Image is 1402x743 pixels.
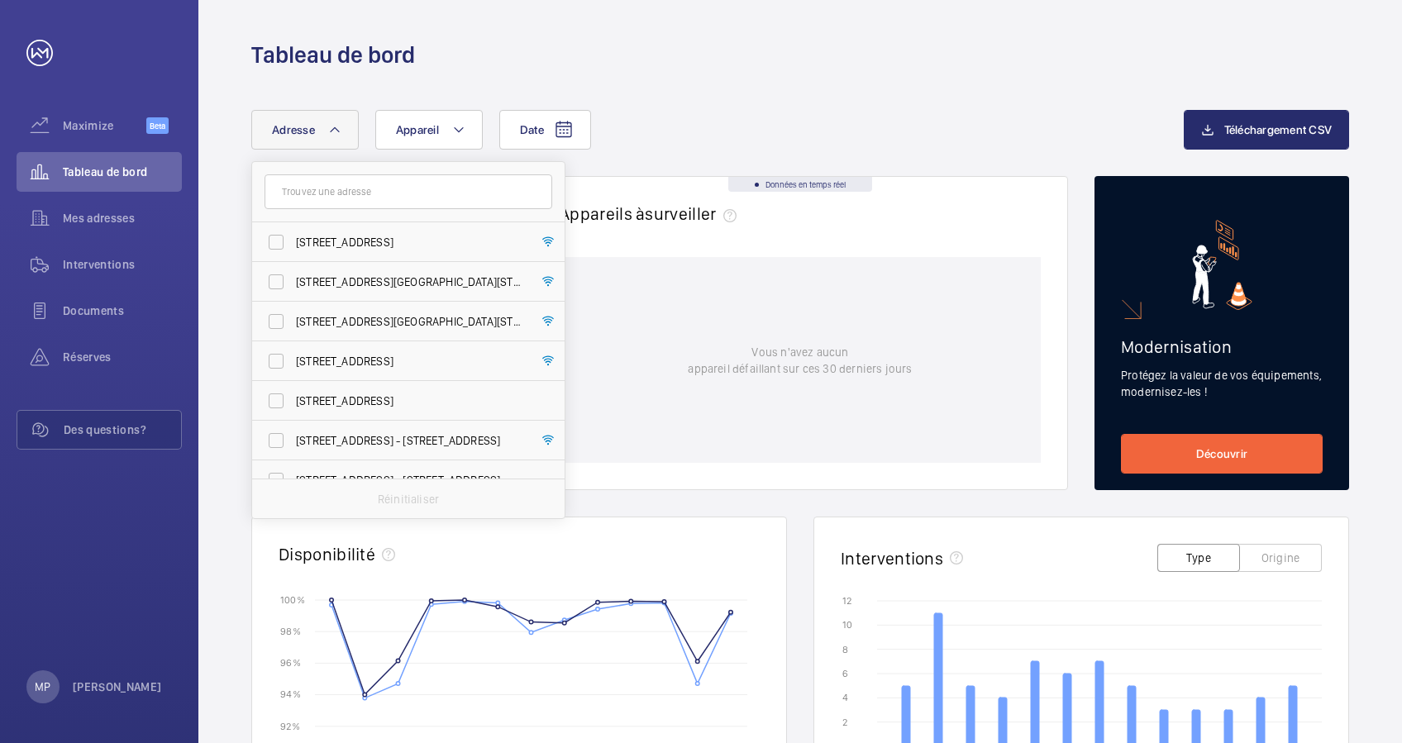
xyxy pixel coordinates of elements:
h1: Tableau de bord [251,40,415,70]
button: Origine [1239,544,1322,572]
img: marketing-card.svg [1192,220,1252,310]
a: Découvrir [1121,434,1323,474]
span: Interventions [63,256,182,273]
h2: Modernisation [1121,336,1323,357]
span: Tableau de bord [63,164,182,180]
button: Type [1157,544,1240,572]
text: 94 % [280,688,301,700]
span: [STREET_ADDRESS] [296,234,523,250]
text: 6 [842,668,848,679]
button: Date [499,110,591,150]
button: Adresse [251,110,359,150]
span: Appareil [396,123,439,136]
span: [STREET_ADDRESS] - [STREET_ADDRESS] [296,472,523,488]
span: Des questions? [64,422,181,438]
button: Téléchargement CSV [1184,110,1350,150]
p: [PERSON_NAME] [73,679,162,695]
span: [STREET_ADDRESS] - [STREET_ADDRESS] [296,432,523,449]
text: 2 [842,717,847,728]
span: Adresse [272,123,315,136]
text: 98 % [280,626,301,637]
h2: Appareils à [560,203,743,224]
span: Téléchargement CSV [1224,123,1333,136]
button: Appareil [375,110,483,150]
text: 12 [842,595,851,607]
p: MP [35,679,50,695]
span: [STREET_ADDRESS] [296,393,523,409]
span: Beta [146,117,169,134]
text: 100 % [280,593,305,605]
h2: Interventions [841,548,943,569]
p: Protégez la valeur de vos équipements, modernisez-les ! [1121,367,1323,400]
span: surveiller [645,203,742,224]
text: 8 [842,644,848,655]
div: Données en temps réel [728,177,872,192]
span: Mes adresses [63,210,182,226]
text: 96 % [280,657,301,669]
span: Maximize [63,117,146,134]
span: Réserves [63,349,182,365]
text: 4 [842,692,848,703]
text: 92 % [280,720,300,731]
h2: Disponibilité [279,544,375,564]
span: [STREET_ADDRESS] [296,353,523,369]
span: [STREET_ADDRESS][GEOGRAPHIC_DATA][STREET_ADDRESS] [296,274,523,290]
span: Documents [63,302,182,319]
text: 10 [842,619,852,631]
input: Trouvez une adresse [265,174,552,209]
span: [STREET_ADDRESS][GEOGRAPHIC_DATA][STREET_ADDRESS] [296,313,523,330]
span: Date [520,123,544,136]
p: Vous n'avez aucun appareil défaillant sur ces 30 derniers jours [688,344,912,377]
p: Réinitialiser [378,491,439,507]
